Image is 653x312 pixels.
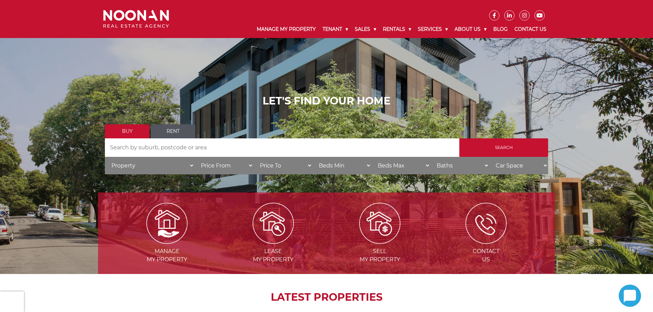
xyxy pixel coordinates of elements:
[490,21,511,38] a: Blog
[351,21,379,38] a: Sales
[105,124,149,138] a: Buy
[465,203,507,244] img: ICONS
[459,138,548,157] input: Search
[434,247,539,264] span: Contact Us
[451,21,490,38] a: About Us
[221,247,326,264] span: Lease my Property
[414,21,451,38] a: Services
[151,124,195,138] a: Rent
[103,10,169,28] img: Noonan Real Estate Agency
[379,21,414,38] a: Rentals
[114,220,219,263] a: Managemy Property
[253,203,294,244] img: Lease my property
[105,95,548,107] h1: LET'S FIND YOUR HOME
[105,138,459,157] input: Search by suburb, postcode or area
[434,220,539,263] a: ContactUs
[319,21,351,38] a: Tenant
[511,21,550,38] a: Contact Us
[327,220,432,263] a: Sellmy Property
[253,21,319,38] a: Manage My Property
[146,203,188,244] img: Manage my Property
[221,220,326,263] a: Leasemy Property
[115,291,538,303] h2: LATEST PROPERTIES
[359,203,400,244] img: Sell my property
[114,247,219,264] span: Manage my Property
[327,247,432,264] span: Sell my Property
